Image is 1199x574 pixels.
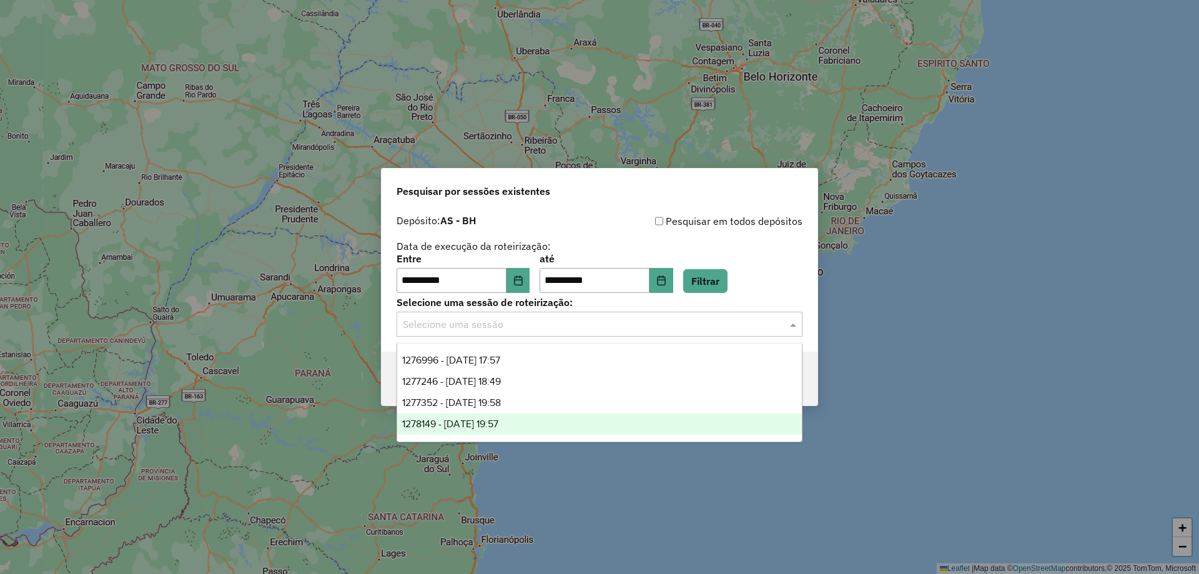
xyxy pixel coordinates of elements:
[683,269,728,293] button: Filtrar
[402,418,498,429] span: 1278149 - [DATE] 19:57
[397,295,802,310] label: Selecione uma sessão de roteirização:
[402,397,501,408] span: 1277352 - [DATE] 19:58
[540,251,673,266] label: até
[440,214,476,227] strong: AS - BH
[649,268,673,293] button: Choose Date
[397,343,802,442] ng-dropdown-panel: Options list
[506,268,530,293] button: Choose Date
[402,355,500,365] span: 1276996 - [DATE] 17:57
[397,184,550,199] span: Pesquisar por sessões existentes
[397,213,476,228] label: Depósito:
[402,376,501,387] span: 1277246 - [DATE] 18:49
[599,214,802,229] div: Pesquisar em todos depósitos
[397,239,551,254] label: Data de execução da roteirização:
[397,251,530,266] label: Entre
